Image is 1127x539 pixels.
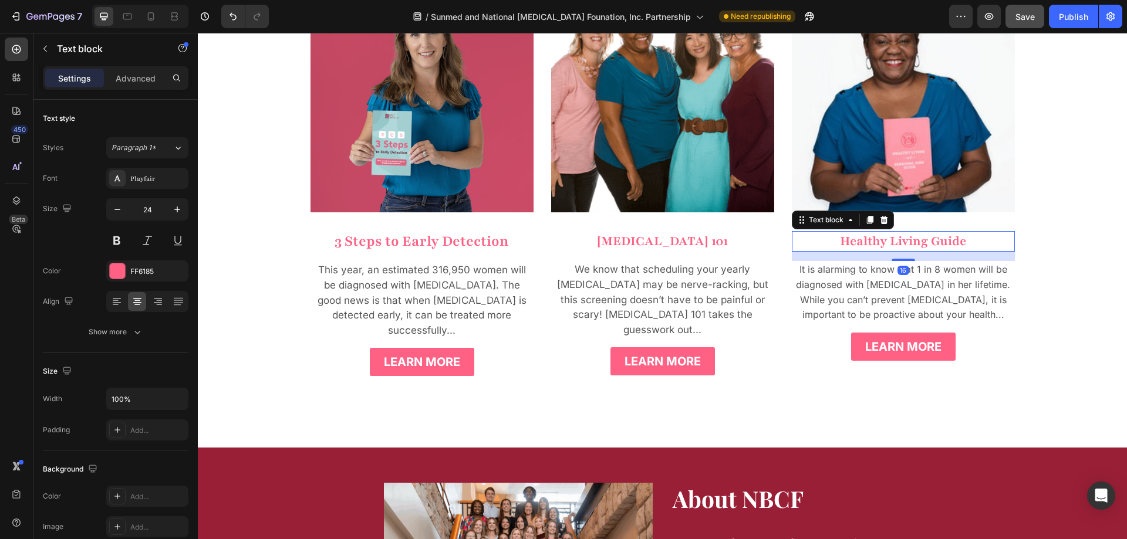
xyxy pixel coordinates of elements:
span: Save [1015,12,1035,22]
span: This year, an estimated 316,950 women will be diagnosed with [MEDICAL_DATA]. The good news is tha... [120,231,329,303]
p: Settings [58,72,91,84]
div: 450 [11,125,28,134]
div: Align [43,294,76,310]
div: Size [43,201,74,217]
div: Playfair [130,174,185,184]
div: Learn More [667,304,744,323]
div: Width [43,394,62,404]
p: 7 [77,9,82,23]
p: About NBCF [475,451,742,481]
div: Rich Text Editor. Editing area: main [113,229,336,306]
p: [MEDICAL_DATA] 101 [355,199,575,218]
div: Learn More [186,320,262,338]
div: FF6185 [130,266,185,277]
p: Text block [57,42,157,56]
div: Learn More [427,319,503,338]
div: Open Intercom Messenger [1087,482,1115,510]
a: Learn More [653,300,758,328]
span: Need republishing [731,11,791,22]
input: Auto [107,388,188,409]
div: Text block [609,182,648,192]
div: Color [43,266,61,276]
button: Show more [43,321,188,343]
div: Publish [1059,11,1088,23]
span: / [426,11,428,23]
div: Font [43,173,58,184]
span: We know that scheduling your yearly [MEDICAL_DATA] may be nerve-racking, but this screening doesn... [359,230,571,302]
button: 7 [5,5,87,28]
div: Padding [43,425,70,435]
div: Background [43,462,100,477]
div: Add... [130,491,185,502]
a: Learn More [413,314,517,343]
div: Add... [130,425,185,436]
div: Color [43,491,61,501]
p: It is alarming to know that 1 in 8 women will be diagnosed with [MEDICAL_DATA] in her lifetime. W... [595,229,816,289]
p: Advanced [116,72,156,84]
button: Save [1005,5,1044,28]
div: Show more [89,326,143,338]
div: Text style [43,113,75,124]
button: Publish [1049,5,1098,28]
div: 16 [700,233,711,242]
div: Styles [43,143,63,153]
span: Sunmed and National [MEDICAL_DATA] Founation, Inc. Partnership [431,11,691,23]
div: Image [43,521,63,532]
iframe: Design area [198,33,1127,539]
div: Beta [9,215,28,224]
a: Learn More [172,315,276,343]
div: Size [43,364,74,379]
div: Add... [130,522,185,533]
p: Healthy Living Guide [595,199,816,218]
span: 3 Steps to Early Detection [137,199,311,218]
button: Paragraph 1* [106,137,188,158]
span: Paragraph 1* [112,143,156,153]
div: Undo/Redo [221,5,269,28]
